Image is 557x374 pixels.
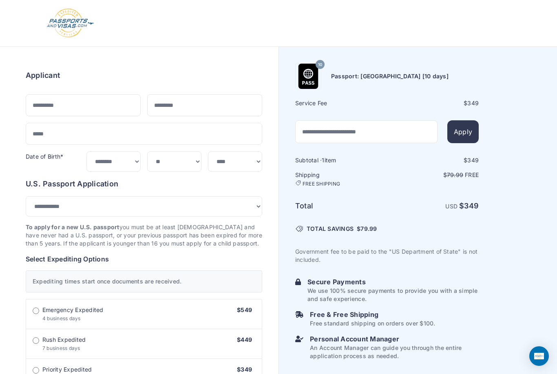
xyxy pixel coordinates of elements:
h6: Select Expediting Options [26,254,262,264]
p: Government fee to be paid to the "US Department of State" is not included. [295,248,479,264]
button: Apply [447,120,479,143]
span: 349 [464,201,479,210]
span: Priority Expedited [42,365,92,374]
span: FREE SHIPPING [303,181,340,187]
label: Date of Birth* [26,153,63,160]
span: 349 [467,100,479,106]
div: Open Intercom Messenger [529,346,549,366]
span: 79.99 [447,171,463,178]
h6: Subtotal · item [295,156,386,164]
strong: $ [459,201,479,210]
h6: Applicant [26,70,60,81]
span: USD [445,203,458,210]
span: 79.99 [360,225,377,232]
span: $ [357,225,377,233]
span: Emergency Expedited [42,306,104,314]
div: Expediting times start once documents are received. [26,270,262,292]
span: 4 business days [42,315,81,321]
strong: To apply for a new U.S. passport [26,224,119,230]
h6: Total [295,200,386,212]
h6: Passport: [GEOGRAPHIC_DATA] [10 days] [331,72,449,80]
span: 10 [318,60,322,70]
span: 7 business days [42,345,80,351]
span: Free [465,171,479,178]
img: Logo [46,8,95,38]
h6: U.S. Passport Application [26,178,262,190]
h6: Free & Free Shipping [310,310,435,319]
span: $449 [237,336,252,343]
span: 1 [322,157,324,164]
span: Rush Expedited [42,336,86,344]
p: Free standard shipping on orders over $100. [310,319,435,328]
p: $ [388,171,479,179]
span: $349 [237,366,252,373]
img: Product Name [296,64,321,89]
h6: Shipping [295,171,386,187]
h6: Service Fee [295,99,386,107]
h6: Personal Account Manager [310,334,479,344]
p: We use 100% secure payments to provide you with a simple and safe experience. [307,287,479,303]
span: TOTAL SAVINGS [307,225,354,233]
div: $ [388,156,479,164]
p: An Account Manager can guide you through the entire application process as needed. [310,344,479,360]
h6: Secure Payments [307,277,479,287]
p: you must be at least [DEMOGRAPHIC_DATA] and have never had a U.S. passport, or your previous pass... [26,223,262,248]
div: $ [388,99,479,107]
span: $549 [237,306,252,313]
span: 349 [467,157,479,164]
